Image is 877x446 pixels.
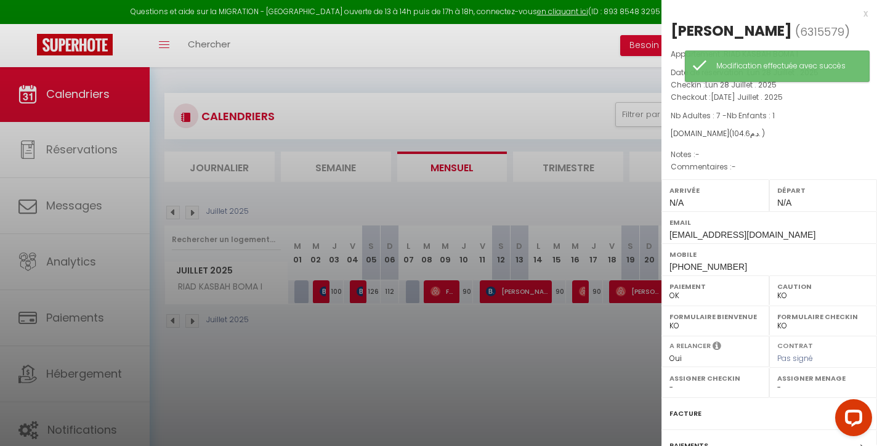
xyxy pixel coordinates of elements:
label: Départ [777,184,869,197]
span: Pas signé [777,353,813,363]
label: Arrivée [669,184,761,197]
div: Modification effectuée avec succès [716,60,857,72]
span: 104.6 [732,128,750,139]
p: Notes : [671,148,868,161]
span: [DATE] Juillet . 2025 [711,92,783,102]
label: Facture [669,407,701,420]
span: Lun 28 Juillet . 2025 [705,79,777,90]
span: Nb Adultes : 7 - [671,110,775,121]
span: [PHONE_NUMBER] [669,262,747,272]
span: [EMAIL_ADDRESS][DOMAIN_NAME] [669,230,815,240]
p: Checkin : [671,79,868,91]
label: Paiement [669,280,761,293]
iframe: LiveChat chat widget [825,394,877,446]
p: Commentaires : [671,161,868,173]
span: N/A [777,198,791,208]
div: x [661,6,868,21]
label: Mobile [669,248,869,261]
span: - [732,161,736,172]
p: Appartement : [671,48,868,60]
p: Date de réservation : [671,67,868,79]
span: 6315579 [800,24,844,39]
span: ( د.م. ) [729,128,765,139]
label: Formulaire Bienvenue [669,310,761,323]
label: Assigner Checkin [669,372,761,384]
span: N/A [669,198,684,208]
label: Email [669,216,869,229]
span: ( ) [795,23,850,40]
span: Nb Enfants : 1 [727,110,775,121]
i: Sélectionner OUI si vous souhaiter envoyer les séquences de messages post-checkout [713,341,721,354]
span: - [695,149,700,160]
label: A relancer [669,341,711,351]
label: Contrat [777,341,813,349]
div: [DOMAIN_NAME] [671,128,868,140]
label: Caution [777,280,869,293]
div: [PERSON_NAME] [671,21,792,41]
label: Assigner Menage [777,372,869,384]
span: RIAD KASBAH BOMA I [724,49,798,59]
p: Checkout : [671,91,868,103]
label: Formulaire Checkin [777,310,869,323]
